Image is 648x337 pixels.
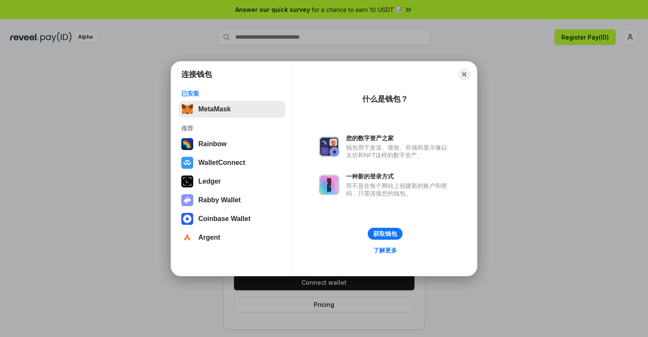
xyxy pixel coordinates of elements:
button: MetaMask [179,101,285,118]
div: 而不是在每个网站上创建新的账户和密码，只需连接您的钱包。 [346,182,451,197]
div: 推荐 [181,125,283,132]
div: WalletConnect [198,159,245,167]
div: Rabby Wallet [198,196,241,204]
div: 获取钱包 [373,230,397,238]
a: 了解更多 [368,245,402,256]
img: svg+xml,%3Csvg%20width%3D%2228%22%20height%3D%2228%22%20viewBox%3D%220%200%2028%2028%22%20fill%3D... [181,213,193,225]
button: Coinbase Wallet [179,210,285,227]
img: svg+xml,%3Csvg%20width%3D%2228%22%20height%3D%2228%22%20viewBox%3D%220%200%2028%2028%22%20fill%3D... [181,232,193,244]
img: svg+xml,%3Csvg%20xmlns%3D%22http%3A%2F%2Fwww.w3.org%2F2000%2Fsvg%22%20fill%3D%22none%22%20viewBox... [319,175,339,195]
div: Rainbow [198,140,227,148]
button: Close [458,68,470,80]
div: MetaMask [198,105,231,113]
img: svg+xml,%3Csvg%20xmlns%3D%22http%3A%2F%2Fwww.w3.org%2F2000%2Fsvg%22%20fill%3D%22none%22%20viewBox... [181,194,193,206]
button: Ledger [179,173,285,190]
img: svg+xml,%3Csvg%20xmlns%3D%22http%3A%2F%2Fwww.w3.org%2F2000%2Fsvg%22%20fill%3D%22none%22%20viewBox... [319,136,339,157]
div: Coinbase Wallet [198,215,251,223]
button: Argent [179,229,285,246]
div: 您的数字资产之家 [346,134,451,142]
img: svg+xml,%3Csvg%20fill%3D%22none%22%20height%3D%2233%22%20viewBox%3D%220%200%2035%2033%22%20width%... [181,103,193,115]
button: Rainbow [179,136,285,153]
h1: 连接钱包 [181,69,212,79]
img: svg+xml,%3Csvg%20width%3D%2228%22%20height%3D%2228%22%20viewBox%3D%220%200%2028%2028%22%20fill%3D... [181,157,193,169]
div: Ledger [198,178,221,185]
div: 什么是钱包？ [362,94,408,104]
div: 了解更多 [373,246,397,254]
img: svg+xml,%3Csvg%20xmlns%3D%22http%3A%2F%2Fwww.w3.org%2F2000%2Fsvg%22%20width%3D%2228%22%20height%3... [181,176,193,187]
button: Rabby Wallet [179,192,285,209]
div: 已安装 [181,90,283,97]
button: 获取钱包 [368,228,403,240]
div: 一种新的登录方式 [346,173,451,180]
button: WalletConnect [179,154,285,171]
div: Argent [198,234,220,241]
div: 钱包用于发送、接收、存储和显示像以太坊和NFT这样的数字资产。 [346,144,451,159]
img: svg+xml,%3Csvg%20width%3D%22120%22%20height%3D%22120%22%20viewBox%3D%220%200%20120%20120%22%20fil... [181,138,193,150]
